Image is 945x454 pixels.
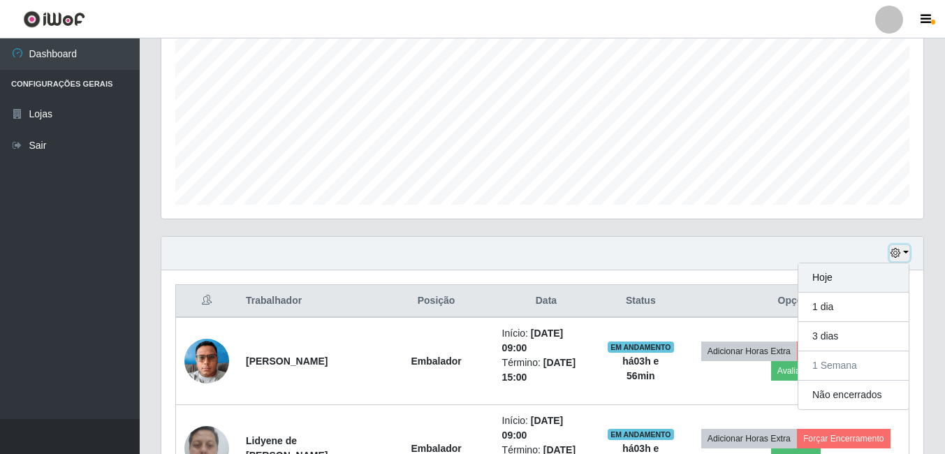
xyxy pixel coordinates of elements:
[608,342,674,353] span: EM ANDAMENTO
[502,356,591,385] li: Término:
[682,285,909,318] th: Opções
[701,429,797,448] button: Adicionar Horas Extra
[599,285,682,318] th: Status
[411,356,461,367] strong: Embalador
[502,413,591,443] li: Início:
[797,342,891,361] button: Forçar Encerramento
[771,361,821,381] button: Avaliação
[494,285,599,318] th: Data
[502,328,564,353] time: [DATE] 09:00
[237,285,379,318] th: Trabalhador
[502,326,591,356] li: Início:
[701,342,797,361] button: Adicionar Horas Extra
[502,415,564,441] time: [DATE] 09:00
[246,356,328,367] strong: [PERSON_NAME]
[379,285,494,318] th: Posição
[797,429,891,448] button: Forçar Encerramento
[798,263,909,293] button: Hoje
[23,10,85,28] img: CoreUI Logo
[798,322,909,351] button: 3 dias
[798,293,909,322] button: 1 dia
[411,443,461,454] strong: Embalador
[622,356,659,381] strong: há 03 h e 56 min
[184,331,229,390] img: 1728993932002.jpeg
[798,351,909,381] button: 1 Semana
[798,381,909,409] button: Não encerrados
[608,429,674,440] span: EM ANDAMENTO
